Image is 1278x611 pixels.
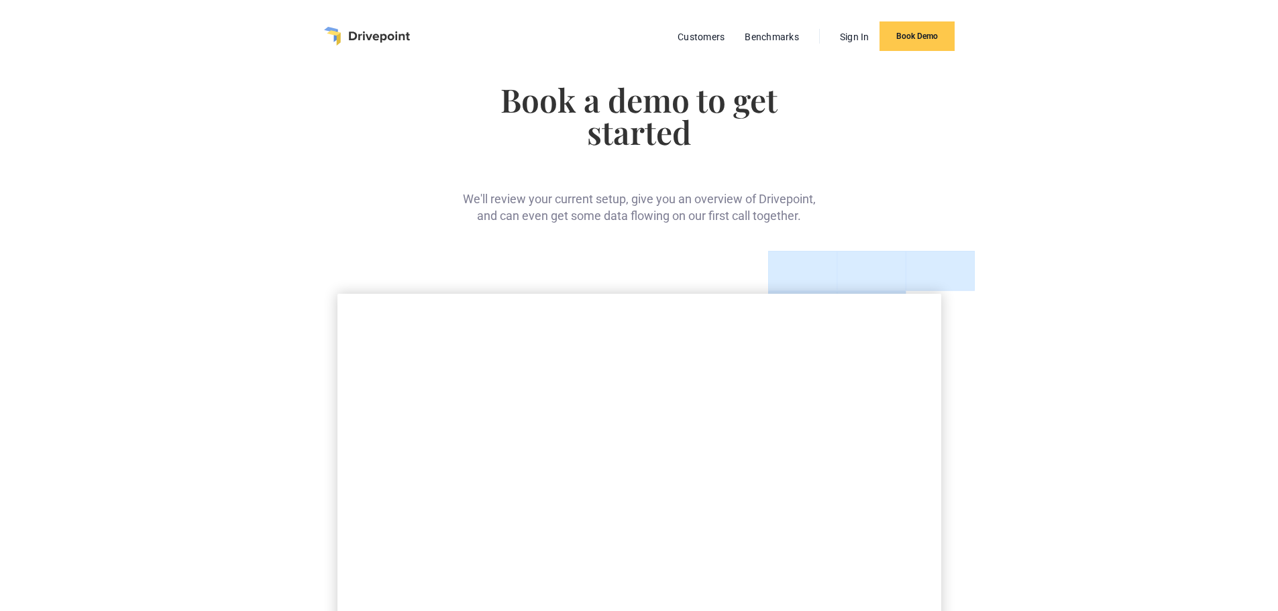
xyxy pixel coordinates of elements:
a: Benchmarks [738,28,806,46]
h1: Book a demo to get started [459,83,819,148]
a: home [324,27,410,46]
div: We'll review your current setup, give you an overview of Drivepoint, and can even get some data f... [459,169,819,224]
a: Sign In [833,28,876,46]
a: Customers [671,28,731,46]
a: Book Demo [880,21,955,51]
